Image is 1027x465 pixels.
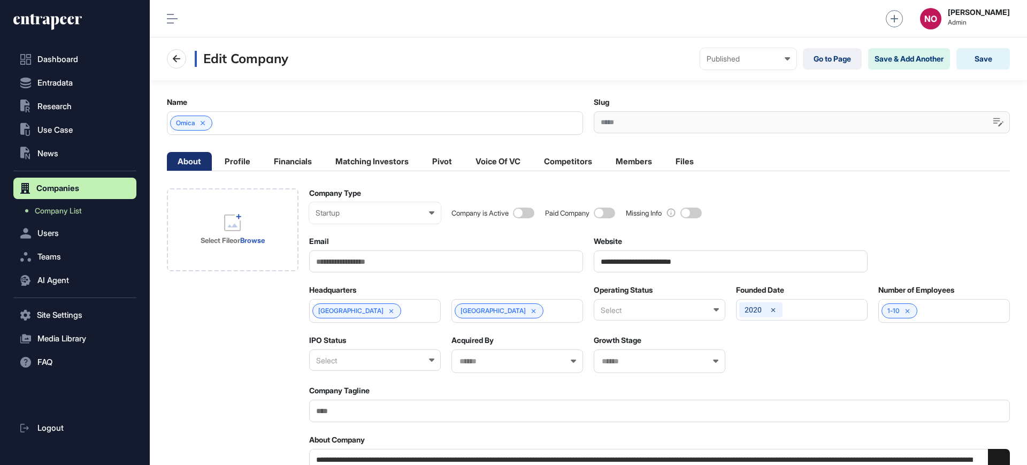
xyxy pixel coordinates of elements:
span: Dashboard [37,55,78,64]
button: Teams [13,246,136,268]
span: Company List [35,207,82,215]
button: Media Library [13,328,136,349]
span: [GEOGRAPHIC_DATA] [461,307,526,315]
div: Select [594,299,725,321]
a: Logout [13,417,136,439]
div: Select FileorBrowse [167,188,298,271]
strong: [PERSON_NAME] [948,8,1010,17]
label: Acquired By [451,336,494,345]
div: Company is Active [451,209,509,217]
button: AI Agent [13,270,136,291]
div: Missing Info [626,209,662,217]
span: AI Agent [37,276,69,285]
span: Teams [37,253,61,261]
div: Startup [316,209,434,217]
button: Research [13,96,136,117]
label: Growth Stage [594,336,641,345]
div: Published [707,55,790,63]
label: Company Tagline [309,386,370,395]
button: News [13,143,136,164]
li: Matching Investors [325,152,419,171]
button: Users [13,223,136,244]
span: FAQ [37,358,52,367]
span: Admin [948,19,1010,26]
label: Website [594,237,622,246]
span: 2020 [745,306,762,314]
div: Paid Company [545,209,589,217]
div: or [201,235,265,245]
button: Save & Add Another [868,48,950,70]
span: Site Settings [37,311,82,319]
button: Entradata [13,72,136,94]
li: Members [605,152,663,171]
button: FAQ [13,352,136,373]
label: Headquarters [309,286,356,294]
span: Logout [37,424,64,432]
button: Site Settings [13,304,136,326]
label: About Company [309,436,365,444]
label: Name [167,98,187,106]
li: Financials [263,152,323,171]
span: Companies [36,184,79,193]
div: Select [309,349,441,371]
a: Browse [240,236,265,245]
span: [GEOGRAPHIC_DATA] [318,307,384,315]
span: Media Library [37,334,86,343]
li: Files [665,152,704,171]
label: Founded Date [736,286,784,294]
button: NO [920,8,941,29]
a: Company List [19,201,136,220]
div: Company Logo [167,188,298,271]
span: Users [37,229,59,238]
button: Save [956,48,1010,70]
a: Dashboard [13,49,136,70]
a: Go to Page [803,48,862,70]
span: News [37,149,58,158]
label: Operating Status [594,286,653,294]
label: Slug [594,98,609,106]
strong: Select File [201,236,233,245]
h3: Edit Company [195,51,288,67]
li: Voice Of VC [465,152,531,171]
label: Company Type [309,189,361,197]
label: Number of Employees [878,286,954,294]
li: Competitors [533,152,603,171]
label: Email [309,237,329,246]
button: Use Case [13,119,136,141]
span: Entradata [37,79,73,87]
span: Use Case [37,126,73,134]
button: Companies [13,178,136,199]
label: IPO Status [309,336,346,345]
span: Research [37,102,72,111]
li: Pivot [421,152,463,171]
li: About [167,152,212,171]
li: Profile [214,152,261,171]
span: 1-10 [887,307,900,315]
span: Omica [176,119,195,127]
